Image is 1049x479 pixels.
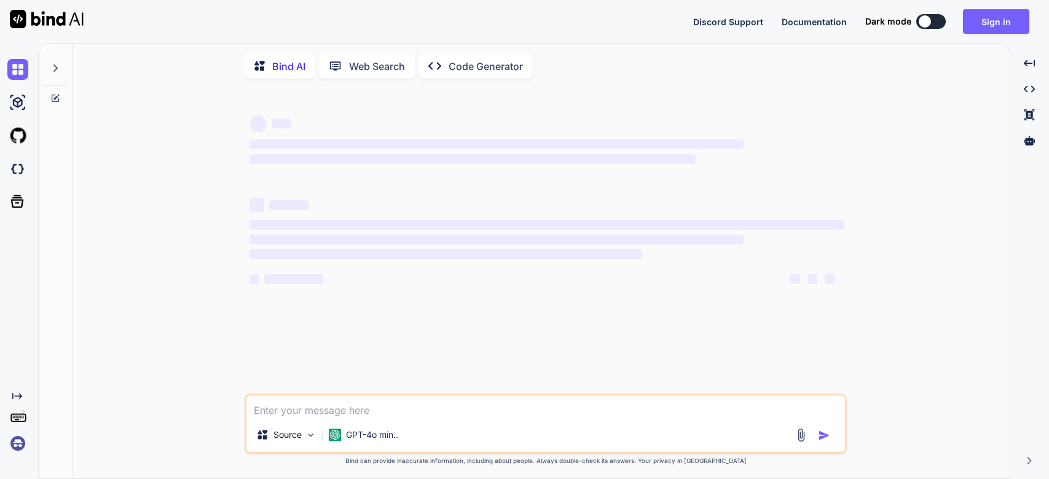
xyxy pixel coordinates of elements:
span: ‌ [249,235,743,244]
span: ‌ [249,154,696,164]
span: Dark mode [865,15,911,28]
span: ‌ [249,274,259,284]
img: GPT-4o mini [329,429,341,441]
img: Pick Models [305,430,316,440]
img: icon [818,429,830,442]
span: Documentation [782,17,847,27]
img: attachment [794,428,808,442]
span: ‌ [272,119,291,128]
p: Web Search [349,59,405,74]
span: ‌ [790,274,800,284]
p: Code Generator [449,59,523,74]
span: Discord Support [693,17,763,27]
button: Discord Support [693,15,763,28]
img: darkCloudIdeIcon [7,158,28,179]
img: Bind AI [10,10,84,28]
span: ‌ [825,274,835,284]
p: GPT-4o min.. [346,429,398,441]
img: chat [7,59,28,80]
p: Source [273,429,302,441]
p: Bind AI [272,59,305,74]
span: ‌ [264,274,323,284]
span: ‌ [249,115,267,132]
span: ‌ [249,139,743,149]
p: Bind can provide inaccurate information, including about people. Always double-check its answers.... [245,456,847,465]
span: ‌ [269,200,308,210]
span: ‌ [249,249,642,259]
span: ‌ [249,198,264,212]
img: signin [7,433,28,454]
img: ai-studio [7,92,28,113]
img: githubLight [7,125,28,146]
button: Sign in [963,9,1029,34]
span: ‌ [807,274,817,284]
button: Documentation [782,15,847,28]
span: ‌ [249,220,844,230]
